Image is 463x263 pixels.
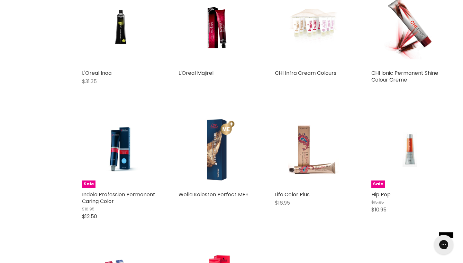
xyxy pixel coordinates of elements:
[82,78,97,85] span: $31.35
[275,111,352,188] a: Life Color Plus
[82,191,155,205] a: Indola Profession Permanent Caring Color
[371,191,391,198] a: Hip Pop
[178,69,213,77] a: L'Oreal Majirel
[371,206,386,213] span: $10.95
[275,199,290,207] span: $16.95
[275,191,310,198] a: Life Color Plus
[82,111,159,188] a: Indola Profession Permanent Caring ColorSale
[371,199,384,205] span: $15.95
[178,111,256,188] img: Wella Koleston Perfect ME+
[431,233,457,257] iframe: Gorgias live chat messenger
[288,111,339,188] img: Life Color Plus
[95,111,146,188] img: Indola Profession Permanent Caring Color
[82,69,112,77] a: L'Oreal Inoa
[371,180,385,188] span: Sale
[82,180,95,188] span: Sale
[82,213,97,220] span: $12.50
[371,111,449,188] a: Hip PopSale
[178,191,249,198] a: Wella Koleston Perfect ME+
[371,69,438,83] a: CHI Ionic Permanent Shine Colour Creme
[82,206,95,212] span: $16.95
[384,111,435,188] img: Hip Pop
[275,69,336,77] a: CHI Infra Cream Colours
